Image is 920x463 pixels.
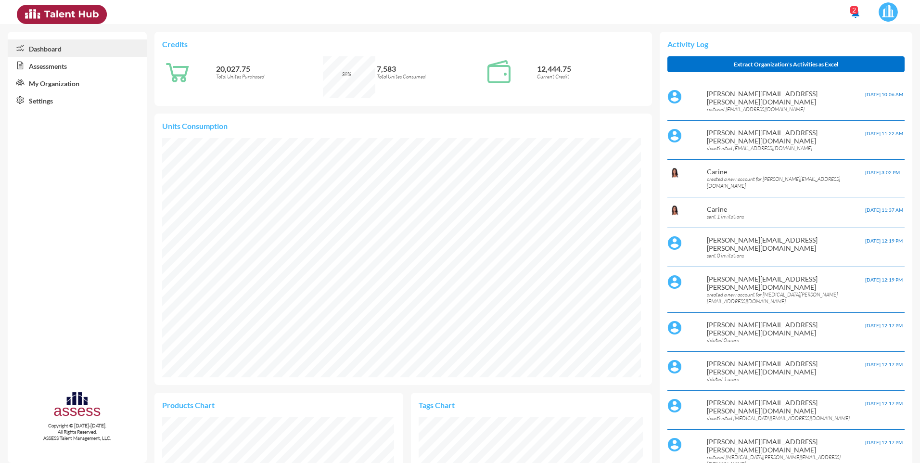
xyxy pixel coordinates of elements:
[707,90,865,106] p: [PERSON_NAME][EMAIL_ADDRESS][PERSON_NAME][DOMAIN_NAME]
[707,337,865,344] p: deleted 0 users
[707,275,865,291] p: [PERSON_NAME][EMAIL_ADDRESS][PERSON_NAME][DOMAIN_NAME]
[667,275,682,289] img: default%20profile%20image.svg
[537,73,644,80] p: Current Credit
[667,205,682,216] img: b63dac60-c124-11ea-b896-7f3761cfa582_Carine.PNG
[865,361,903,367] span: [DATE] 12:17 PM
[707,437,865,454] p: [PERSON_NAME][EMAIL_ADDRESS][PERSON_NAME][DOMAIN_NAME]
[8,57,147,74] a: Assessments
[537,64,644,73] p: 12,444.75
[667,39,905,49] p: Activity Log
[707,213,865,220] p: sent 1 invitations
[667,129,682,143] img: default%20profile%20image.svg
[377,73,484,80] p: Total Unites Consumed
[707,236,865,252] p: [PERSON_NAME][EMAIL_ADDRESS][PERSON_NAME][DOMAIN_NAME]
[707,176,865,189] p: created a new account for [PERSON_NAME][EMAIL_ADDRESS][DOMAIN_NAME]
[707,205,865,213] p: Carine
[707,360,865,376] p: [PERSON_NAME][EMAIL_ADDRESS][PERSON_NAME][DOMAIN_NAME]
[707,321,865,337] p: [PERSON_NAME][EMAIL_ADDRESS][PERSON_NAME][DOMAIN_NAME]
[8,91,147,109] a: Settings
[667,236,682,250] img: default%20profile%20image.svg
[707,252,865,259] p: sent 0 invitations
[850,6,858,14] div: 2
[667,167,682,178] img: b63dac60-c124-11ea-b896-7f3761cfa582_Carine.PNG
[707,376,865,383] p: deleted 1 users
[53,390,102,421] img: assesscompany-logo.png
[865,169,900,175] span: [DATE] 3:02 PM
[707,129,865,145] p: [PERSON_NAME][EMAIL_ADDRESS][PERSON_NAME][DOMAIN_NAME]
[162,39,644,49] p: Credits
[707,106,865,113] p: restored [EMAIL_ADDRESS][DOMAIN_NAME]
[865,439,903,445] span: [DATE] 12:17 PM
[667,360,682,374] img: default%20profile%20image.svg
[667,56,905,72] button: Extract Organization's Activities as Excel
[8,39,147,57] a: Dashboard
[162,121,644,130] p: Units Consumption
[667,399,682,413] img: default%20profile%20image.svg
[707,145,865,152] p: deactivated [EMAIL_ADDRESS][DOMAIN_NAME]
[850,7,861,19] mat-icon: notifications
[377,64,484,73] p: 7,583
[667,321,682,335] img: default%20profile%20image.svg
[342,71,351,77] span: 38%
[865,207,903,213] span: [DATE] 11:37 AM
[162,400,279,410] p: Products Chart
[216,73,323,80] p: Total Unites Purchased
[216,64,323,73] p: 20,027.75
[865,91,903,97] span: [DATE] 10:06 AM
[865,238,903,244] span: [DATE] 12:19 PM
[707,291,865,305] p: created a new account for [MEDICAL_DATA][PERSON_NAME][EMAIL_ADDRESS][DOMAIN_NAME]
[419,400,531,410] p: Tags Chart
[865,277,903,283] span: [DATE] 12:19 PM
[707,415,865,422] p: deactivated [MEDICAL_DATA][EMAIL_ADDRESS][DOMAIN_NAME]
[8,423,147,441] p: Copyright © [DATE]-[DATE]. All Rights Reserved. ASSESS Talent Management, LLC.
[707,167,865,176] p: Carine
[667,437,682,452] img: default%20profile%20image.svg
[707,399,865,415] p: [PERSON_NAME][EMAIL_ADDRESS][PERSON_NAME][DOMAIN_NAME]
[8,74,147,91] a: My Organization
[865,322,903,328] span: [DATE] 12:17 PM
[865,400,903,406] span: [DATE] 12:17 PM
[667,90,682,104] img: default%20profile%20image.svg
[865,130,903,136] span: [DATE] 11:22 AM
